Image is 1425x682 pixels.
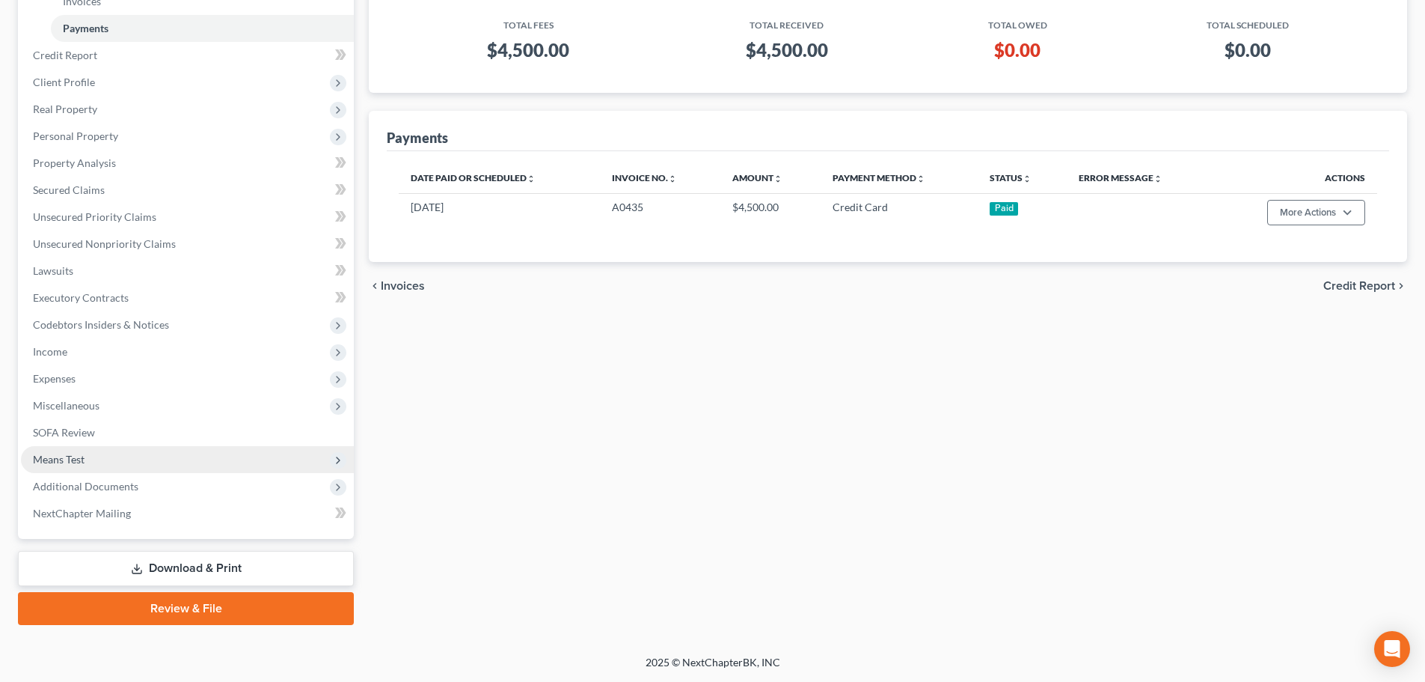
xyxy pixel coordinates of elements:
[33,183,105,196] span: Secured Claims
[33,49,97,61] span: Credit Report
[1395,280,1407,292] i: chevron_right
[1023,174,1032,183] i: unfold_more
[1118,10,1377,32] th: Total Scheduled
[1213,163,1377,193] th: Actions
[387,129,448,147] div: Payments
[51,15,354,42] a: Payments
[33,399,99,412] span: Miscellaneous
[990,172,1032,183] a: Statusunfold_more
[33,372,76,385] span: Expenses
[612,172,677,183] a: Invoice No.unfold_more
[720,193,821,232] td: $4,500.00
[369,280,381,292] i: chevron_left
[33,264,73,277] span: Lawsuits
[669,38,904,62] h3: $4,500.00
[21,42,354,69] a: Credit Report
[21,500,354,527] a: NextChapter Mailing
[286,655,1139,682] div: 2025 © NextChapterBK, INC
[773,174,782,183] i: unfold_more
[399,10,658,32] th: Total Fees
[21,204,354,231] a: Unsecured Priority Claims
[33,426,95,439] span: SOFA Review
[990,202,1018,216] div: Paid
[369,280,425,292] button: chevron_left Invoices
[1267,200,1365,225] button: More Actions
[33,237,176,250] span: Unsecured Nonpriority Claims
[668,174,677,183] i: unfold_more
[18,592,354,625] a: Review & File
[916,10,1118,32] th: Total Owed
[1323,280,1395,292] span: Credit Report
[916,174,925,183] i: unfold_more
[411,172,536,183] a: Date Paid or Scheduledunfold_more
[33,453,85,466] span: Means Test
[33,507,131,520] span: NextChapter Mailing
[33,76,95,88] span: Client Profile
[21,231,354,258] a: Unsecured Nonpriority Claims
[21,419,354,446] a: SOFA Review
[732,172,782,183] a: Amountunfold_more
[21,258,354,284] a: Lawsuits
[33,103,97,115] span: Real Property
[33,345,67,358] span: Income
[33,210,156,223] span: Unsecured Priority Claims
[33,130,118,142] span: Personal Property
[1323,280,1407,292] button: Credit Report chevron_right
[1130,38,1365,62] h3: $0.00
[821,193,978,232] td: Credit Card
[21,177,354,204] a: Secured Claims
[600,193,720,232] td: A0435
[63,22,108,34] span: Payments
[527,174,536,183] i: unfold_more
[33,480,138,493] span: Additional Documents
[928,38,1106,62] h3: $0.00
[381,280,425,292] span: Invoices
[399,193,600,232] td: [DATE]
[18,551,354,586] a: Download & Print
[33,156,116,169] span: Property Analysis
[1079,172,1162,183] a: Error Messageunfold_more
[21,284,354,311] a: Executory Contracts
[21,150,354,177] a: Property Analysis
[33,318,169,331] span: Codebtors Insiders & Notices
[411,38,646,62] h3: $4,500.00
[833,172,925,183] a: Payment Methodunfold_more
[658,10,916,32] th: Total Received
[33,291,129,304] span: Executory Contracts
[1374,631,1410,667] div: Open Intercom Messenger
[1153,174,1162,183] i: unfold_more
